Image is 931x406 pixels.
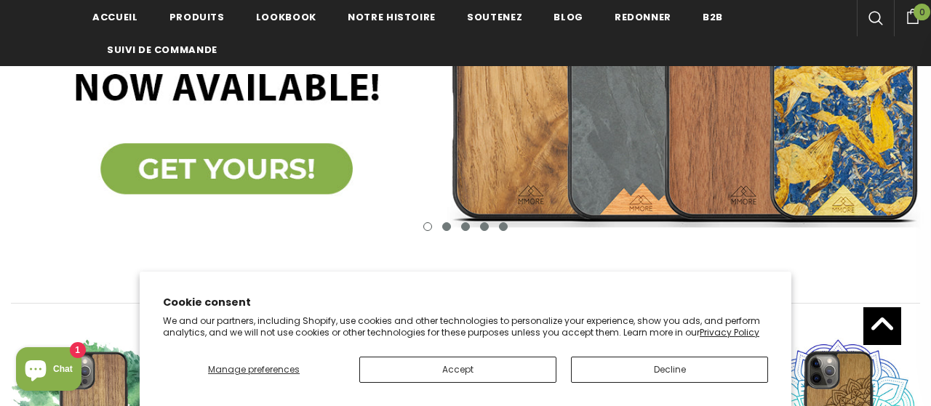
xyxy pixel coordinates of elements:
[12,347,86,394] inbox-online-store-chat: Shopify online store chat
[914,4,930,20] span: 0
[163,357,345,383] button: Manage preferences
[163,295,768,310] h2: Cookie consent
[615,10,671,24] span: Redonner
[554,10,583,24] span: Blog
[571,357,768,383] button: Decline
[423,222,432,231] button: 1
[163,315,768,338] p: We and our partners, including Shopify, use cookies and other technologies to personalize your ex...
[700,326,759,338] a: Privacy Policy
[92,10,138,24] span: Accueil
[703,10,723,24] span: B2B
[169,10,225,24] span: Produits
[442,222,451,231] button: 2
[348,10,436,24] span: Notre histoire
[208,363,300,375] span: Manage preferences
[461,222,470,231] button: 3
[107,43,217,57] span: Suivi de commande
[499,222,508,231] button: 5
[480,222,489,231] button: 4
[894,7,931,24] a: 0
[359,357,556,383] button: Accept
[467,10,522,24] span: soutenez
[256,10,316,24] span: Lookbook
[107,33,217,65] a: Suivi de commande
